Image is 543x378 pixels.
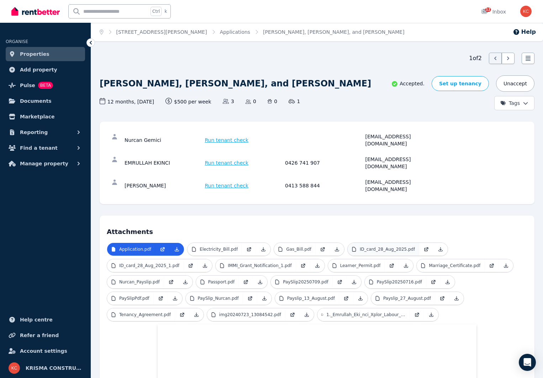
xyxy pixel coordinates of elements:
[371,292,435,305] a: Payslip_27_August.pdf
[286,246,311,252] p: Gas_Bill.pdf
[186,292,243,305] a: PaySlip_Nurcan.pdf
[119,279,160,285] p: Nurcan_Payslip.pdf
[310,259,325,272] a: Download Attachment
[107,308,175,321] a: Tenancy_Agreement.pdf
[6,63,85,77] a: Add property
[100,78,371,89] h1: [PERSON_NAME], [PERSON_NAME], and [PERSON_NAME]
[20,112,54,121] span: Marketplace
[6,344,85,358] a: Account settings
[20,65,57,74] span: Add property
[494,96,534,110] button: Tags
[391,80,425,87] p: Accepted.
[243,292,257,305] a: Open in new Tab
[20,331,59,340] span: Refer a friend
[107,259,184,272] a: ID_card_28_Aug_2025_1.pdf
[513,28,536,36] button: Help
[11,6,60,17] img: RentBetter
[220,29,251,35] a: Applications
[283,279,328,285] p: PaySlip20250709.pdf
[205,159,249,166] span: Run tenant check
[119,312,171,318] p: Tenancy_Agreement.pdf
[228,263,291,268] p: IMMI_Grant_Notification_1.pdf
[154,292,168,305] a: Open in new Tab
[151,7,162,16] span: Ctrl
[500,100,520,107] span: Tags
[6,313,85,327] a: Help centre
[285,179,363,193] div: 0413 588 844
[6,156,85,171] button: Manage property
[296,259,310,272] a: Open in new Tab
[242,243,256,256] a: Open in new Tab
[20,347,67,355] span: Account settings
[6,141,85,155] button: Find a tenant
[107,292,154,305] a: PaySlipPdf.pdf
[205,182,249,189] span: Run tenant check
[365,156,444,170] div: [EMAIL_ADDRESS][DOMAIN_NAME]
[348,243,420,256] a: ID_card_28_Aug_2025.pdf
[333,276,347,288] a: Open in new Tab
[9,362,20,374] img: KRISMA CONSTRUCTIONS P/L A/T IOANNIDES SUPERANNUATION FUND IOANNIDES
[365,133,444,147] div: [EMAIL_ADDRESS][DOMAIN_NAME]
[178,276,193,288] a: Download Attachment
[287,296,335,301] p: Payslip_13_August.pdf
[6,39,28,44] span: ORGANISE
[326,312,406,318] p: 1._Emrullah_Eki_nci_Xplor_Labour_Hire_Employment_[DEMOGRAPHIC_DATA]_.pdf
[275,292,339,305] a: Payslip_13_August.pdf
[20,159,68,168] span: Manage property
[107,276,164,288] a: Nurcan_Payslip.pdf
[433,243,448,256] a: Download Attachment
[100,98,154,105] span: 12 months , [DATE]
[125,133,203,147] div: Nurcan Gemici
[6,125,85,139] button: Reporting
[429,263,480,268] p: Marriage_Certificate.pdf
[253,276,267,288] a: Download Attachment
[219,312,281,318] p: img20240723_13084542.pdf
[223,98,234,105] span: 3
[317,308,410,321] a: 1._Emrullah_Eki_nci_Xplor_Labour_Hire_Employment_[DEMOGRAPHIC_DATA]_.pdf
[257,292,271,305] a: Download Attachment
[256,243,270,256] a: Download Attachment
[184,259,198,272] a: Open in new Tab
[285,156,363,170] div: 0426 741 907
[20,50,49,58] span: Properties
[175,308,189,321] a: Open in new Tab
[469,54,482,63] span: 1 of 2
[205,137,249,144] span: Run tenant check
[38,82,53,89] span: BETA
[6,47,85,61] a: Properties
[246,98,256,105] span: 0
[271,276,332,288] a: PaySlip20250709.pdf
[198,259,212,272] a: Download Attachment
[125,156,203,170] div: EMRULLAH EKINCI
[316,243,330,256] a: Open in new Tab
[377,279,422,285] p: PaySlip20250716.pdf
[449,292,464,305] a: Download Attachment
[216,259,296,272] a: IMMI_Grant_Notification_1.pdf
[383,296,431,301] p: Payslip_27_August.pdf
[196,276,239,288] a: Passport.pdf
[91,23,413,41] nav: Breadcrumb
[435,292,449,305] a: Open in new Tab
[274,243,315,256] a: Gas_Bill.pdf
[399,259,413,272] a: Download Attachment
[20,144,58,152] span: Find a tenant
[20,81,35,90] span: Pulse
[119,296,149,301] p: PaySlipPdf.pdf
[200,246,238,252] p: Electricity_Bill.pdf
[328,259,385,272] a: Learner_Permit.pdf
[20,315,53,324] span: Help centre
[208,279,234,285] p: Passport.pdf
[26,364,82,372] span: KRISMA CONSTRUCTIONS P/L A/T IOANNIDES SUPERANNUATION FUND IOANNIDES
[417,259,485,272] a: Marriage_Certificate.pdf
[353,292,368,305] a: Download Attachment
[168,292,182,305] a: Download Attachment
[170,243,184,256] a: Download Attachment
[164,9,167,14] span: k
[165,98,211,105] span: $500 per week
[485,7,491,12] span: 12
[155,243,170,256] a: Open in new Tab
[20,128,48,137] span: Reporting
[164,276,178,288] a: Open in new Tab
[6,94,85,108] a: Documents
[107,243,155,256] a: Application.pdf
